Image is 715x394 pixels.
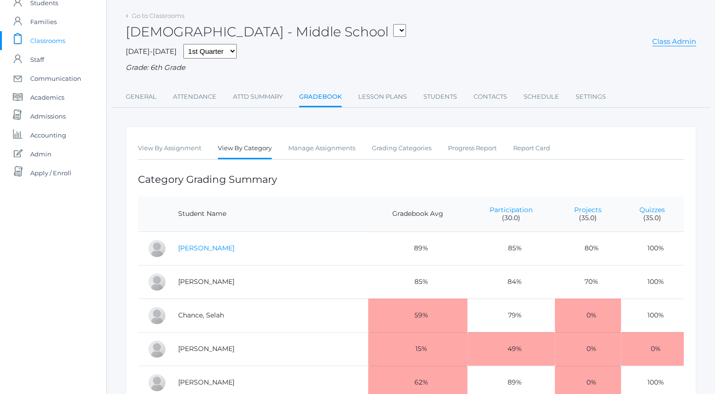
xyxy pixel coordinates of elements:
a: Attd Summary [233,87,283,106]
a: Manage Assignments [288,139,355,158]
div: Levi Erner [147,340,166,359]
span: Communication [30,69,81,88]
h2: [DEMOGRAPHIC_DATA] - Middle School [126,25,406,39]
a: Settings [576,87,606,106]
td: 100% [621,231,684,265]
div: Josey Baker [147,239,166,258]
a: Attendance [173,87,216,106]
td: 70% [555,265,620,299]
div: Selah Chance [147,306,166,325]
a: Progress Report [448,139,497,158]
span: Admin [30,145,52,163]
td: 84% [467,265,555,299]
a: Go to Classrooms [132,12,184,19]
td: 0% [621,332,684,366]
td: 100% [621,299,684,332]
span: Staff [30,50,44,69]
span: Admissions [30,107,66,126]
a: Projects [574,206,602,214]
a: Chance, Selah [178,311,224,319]
a: Participation [490,206,533,214]
a: Report Card [513,139,550,158]
td: 80% [555,231,620,265]
span: Accounting [30,126,66,145]
span: [DATE]-[DATE] [126,47,177,56]
a: Contacts [474,87,507,106]
th: Gradebook Avg [368,197,467,232]
a: Students [423,87,457,106]
span: Academics [30,88,64,107]
span: Classrooms [30,31,65,50]
td: 79% [467,299,555,332]
td: 59% [368,299,467,332]
a: Lesson Plans [358,87,407,106]
span: (35.0) [630,214,674,222]
div: Chase Farnes [147,373,166,392]
a: [PERSON_NAME] [178,344,234,353]
a: General [126,87,156,106]
td: 85% [467,231,555,265]
a: Grading Categories [372,139,431,158]
a: Schedule [524,87,559,106]
a: Quizzes [639,206,665,214]
span: (35.0) [564,214,611,222]
div: Gabby Brozek [147,273,166,291]
td: 89% [368,231,467,265]
a: [PERSON_NAME] [178,244,234,252]
td: 100% [621,265,684,299]
div: Grade: 6th Grade [126,62,696,73]
span: Apply / Enroll [30,163,71,182]
th: Student Name [169,197,368,232]
td: 85% [368,265,467,299]
span: Families [30,12,57,31]
a: [PERSON_NAME] [178,378,234,386]
td: 49% [467,332,555,366]
a: View By Assignment [138,139,201,158]
a: Class Admin [652,37,696,46]
a: Gradebook [299,87,342,108]
a: [PERSON_NAME] [178,277,234,286]
h1: Category Grading Summary [138,174,684,185]
a: View By Category [218,139,272,159]
span: (30.0) [477,214,546,222]
td: 0% [555,332,620,366]
td: 15% [368,332,467,366]
td: 0% [555,299,620,332]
